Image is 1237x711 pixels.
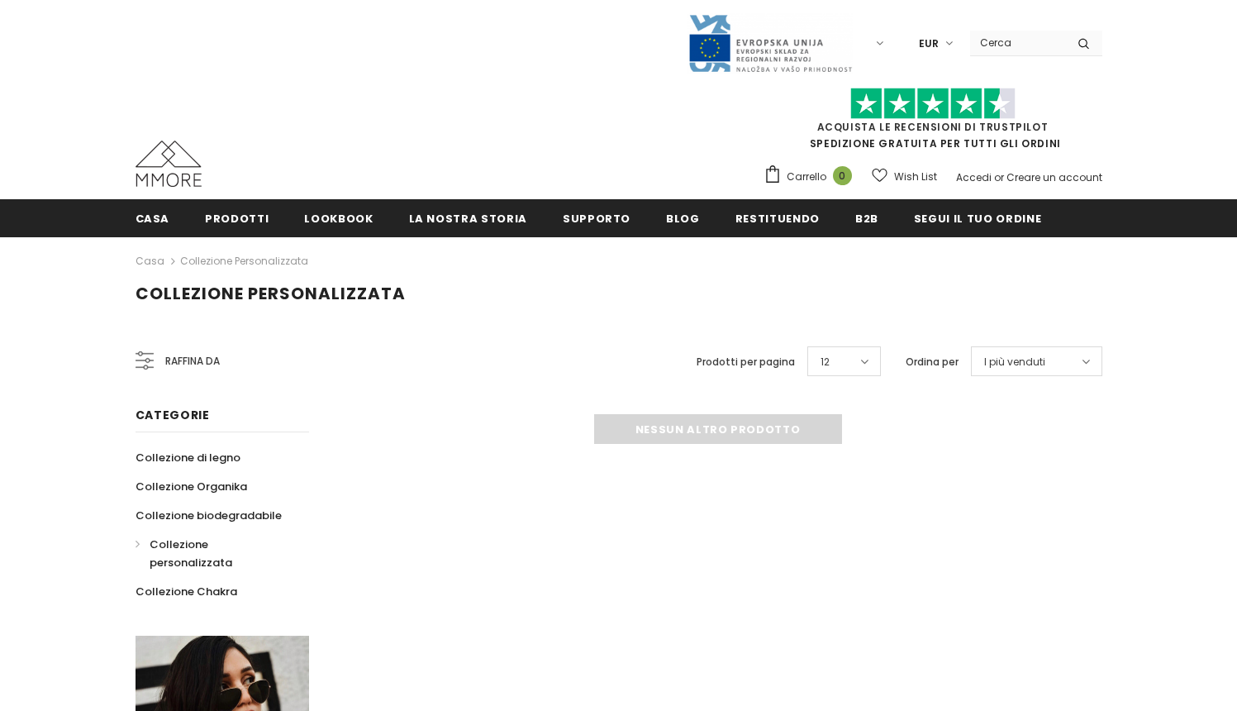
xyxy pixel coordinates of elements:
[687,13,853,74] img: Javni Razpis
[136,141,202,187] img: Casi MMORE
[136,443,240,472] a: Collezione di legno
[855,211,878,227] span: B2B
[764,95,1102,150] span: SPEDIZIONE GRATUITA PER TUTTI GLI ORDINI
[970,31,1065,55] input: Search Site
[205,199,269,236] a: Prodotti
[787,169,826,185] span: Carrello
[136,199,170,236] a: Casa
[666,199,700,236] a: Blog
[906,354,959,370] label: Ordina per
[136,479,247,494] span: Collezione Organika
[136,508,282,523] span: Collezione biodegradabile
[817,120,1049,134] a: Acquista le recensioni di TrustPilot
[136,472,247,501] a: Collezione Organika
[304,211,373,227] span: Lookbook
[136,530,291,577] a: Collezione personalizzata
[409,211,527,227] span: La nostra storia
[833,166,852,185] span: 0
[136,501,282,530] a: Collezione biodegradabile
[850,88,1016,120] img: Fidati di Pilot Stars
[984,354,1045,370] span: I più venduti
[136,282,406,305] span: Collezione personalizzata
[855,199,878,236] a: B2B
[136,577,237,606] a: Collezione Chakra
[687,36,853,50] a: Javni Razpis
[205,211,269,227] span: Prodotti
[150,537,232,570] span: Collezione personalizzata
[180,254,308,268] a: Collezione personalizzata
[894,169,937,185] span: Wish List
[821,354,830,370] span: 12
[872,162,937,191] a: Wish List
[735,211,820,227] span: Restituendo
[165,352,220,370] span: Raffina da
[764,165,860,189] a: Carrello 0
[919,36,939,52] span: EUR
[735,199,820,236] a: Restituendo
[136,211,170,227] span: Casa
[409,199,527,236] a: La nostra storia
[697,354,795,370] label: Prodotti per pagina
[563,211,630,227] span: supporto
[914,199,1041,236] a: Segui il tuo ordine
[136,450,240,465] span: Collezione di legno
[136,407,210,423] span: Categorie
[563,199,630,236] a: supporto
[1006,170,1102,184] a: Creare un account
[136,251,164,271] a: Casa
[666,211,700,227] span: Blog
[914,211,1041,227] span: Segui il tuo ordine
[136,584,237,599] span: Collezione Chakra
[994,170,1004,184] span: or
[304,199,373,236] a: Lookbook
[956,170,992,184] a: Accedi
